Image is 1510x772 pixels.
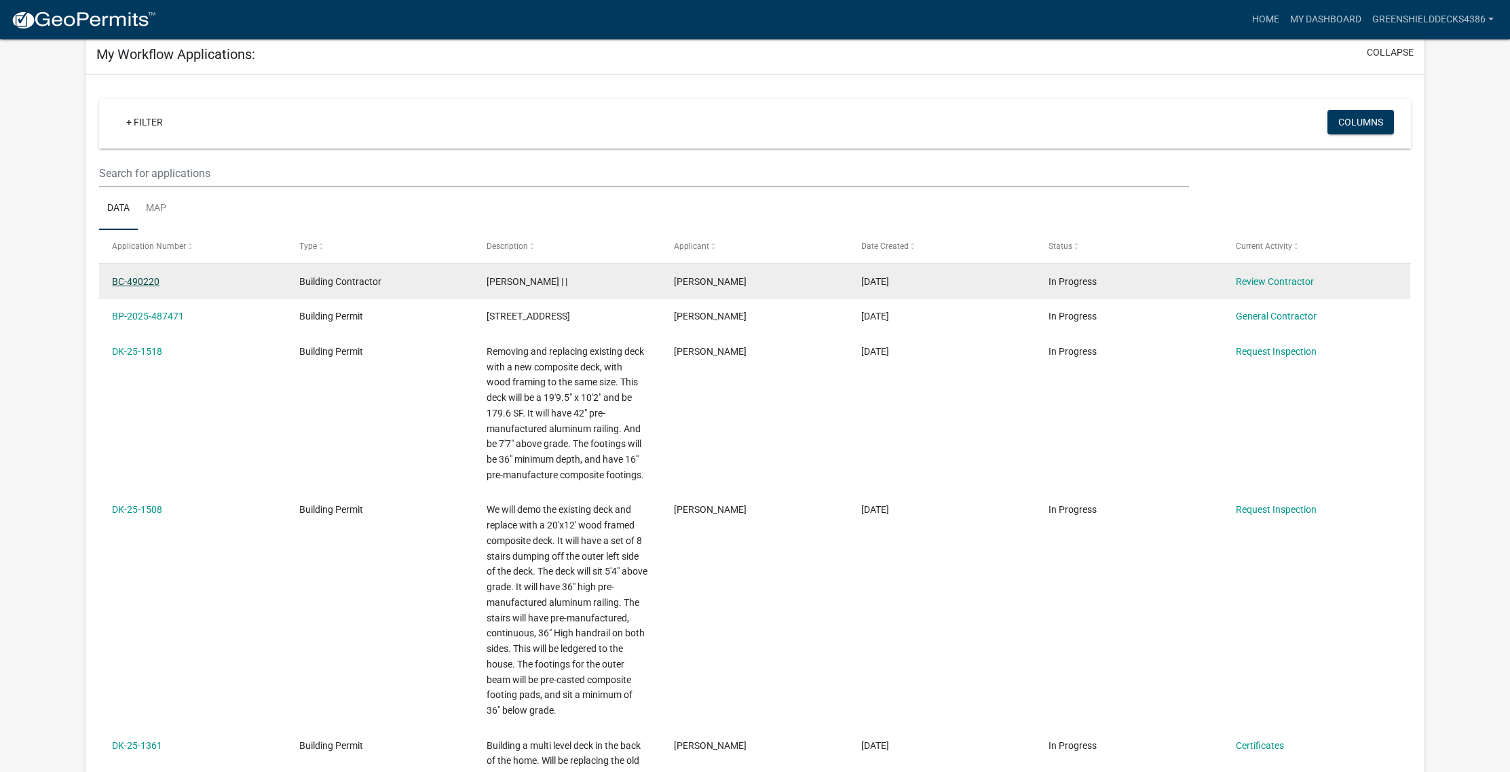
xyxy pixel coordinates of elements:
span: ADAM ROUGHT | | [487,276,567,287]
datatable-header-cell: Current Activity [1223,230,1410,263]
span: Current Activity [1236,242,1292,251]
span: Building Permit [299,504,363,515]
span: In Progress [1049,276,1097,287]
datatable-header-cell: Status [1036,230,1223,263]
span: Removing and replacing existing deck with a new composite deck, with wood framing to the same siz... [487,346,644,480]
a: My Dashboard [1285,7,1367,33]
datatable-header-cell: Description [474,230,661,263]
span: Description [487,242,528,251]
a: DK-25-1518 [112,346,162,357]
a: Request Inspection [1236,504,1317,515]
span: ADAM ROUGHT [674,346,747,357]
span: Building Permit [299,346,363,357]
datatable-header-cell: Date Created [848,230,1036,263]
span: ADAM ROUGHT [674,276,747,287]
span: Applicant [674,242,709,251]
a: BC-490220 [112,276,159,287]
span: 2681 Clarendon CtValparaiso [487,311,570,322]
button: Columns [1327,110,1394,134]
span: In Progress [1049,504,1097,515]
a: GreenShieldDecks4386 [1367,7,1499,33]
a: Home [1247,7,1285,33]
datatable-header-cell: Applicant [661,230,848,263]
a: Data [99,187,138,231]
datatable-header-cell: Application Number [99,230,286,263]
span: In Progress [1049,346,1097,357]
span: In Progress [1049,740,1097,751]
span: Application Number [112,242,186,251]
span: 10/03/2025 [861,311,889,322]
a: + Filter [115,110,174,134]
span: 08/13/2025 [861,504,889,515]
a: Review Contractor [1236,276,1314,287]
input: Search for applications [99,159,1188,187]
span: Type [299,242,317,251]
h5: My Workflow Applications: [96,46,255,62]
a: Request Inspection [1236,346,1317,357]
span: 08/14/2025 [861,346,889,357]
span: 07/25/2025 [861,740,889,751]
span: We will demo the existing deck and replace with a 20'x12' wood framed composite deck. It will hav... [487,504,647,716]
span: ADAM ROUGHT [674,311,747,322]
a: Map [138,187,174,231]
span: Building Permit [299,740,363,751]
a: BP-2025-487471 [112,311,184,322]
span: Building Permit [299,311,363,322]
datatable-header-cell: Type [286,230,474,263]
span: ADAM ROUGHT [674,740,747,751]
span: Status [1049,242,1072,251]
a: DK-25-1508 [112,504,162,515]
a: Certificates [1236,740,1284,751]
a: DK-25-1361 [112,740,162,751]
span: 10/09/2025 [861,276,889,287]
button: collapse [1367,45,1414,60]
span: In Progress [1049,311,1097,322]
span: ADAM ROUGHT [674,504,747,515]
span: Building Contractor [299,276,381,287]
a: General Contractor [1236,311,1317,322]
span: Date Created [861,242,909,251]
